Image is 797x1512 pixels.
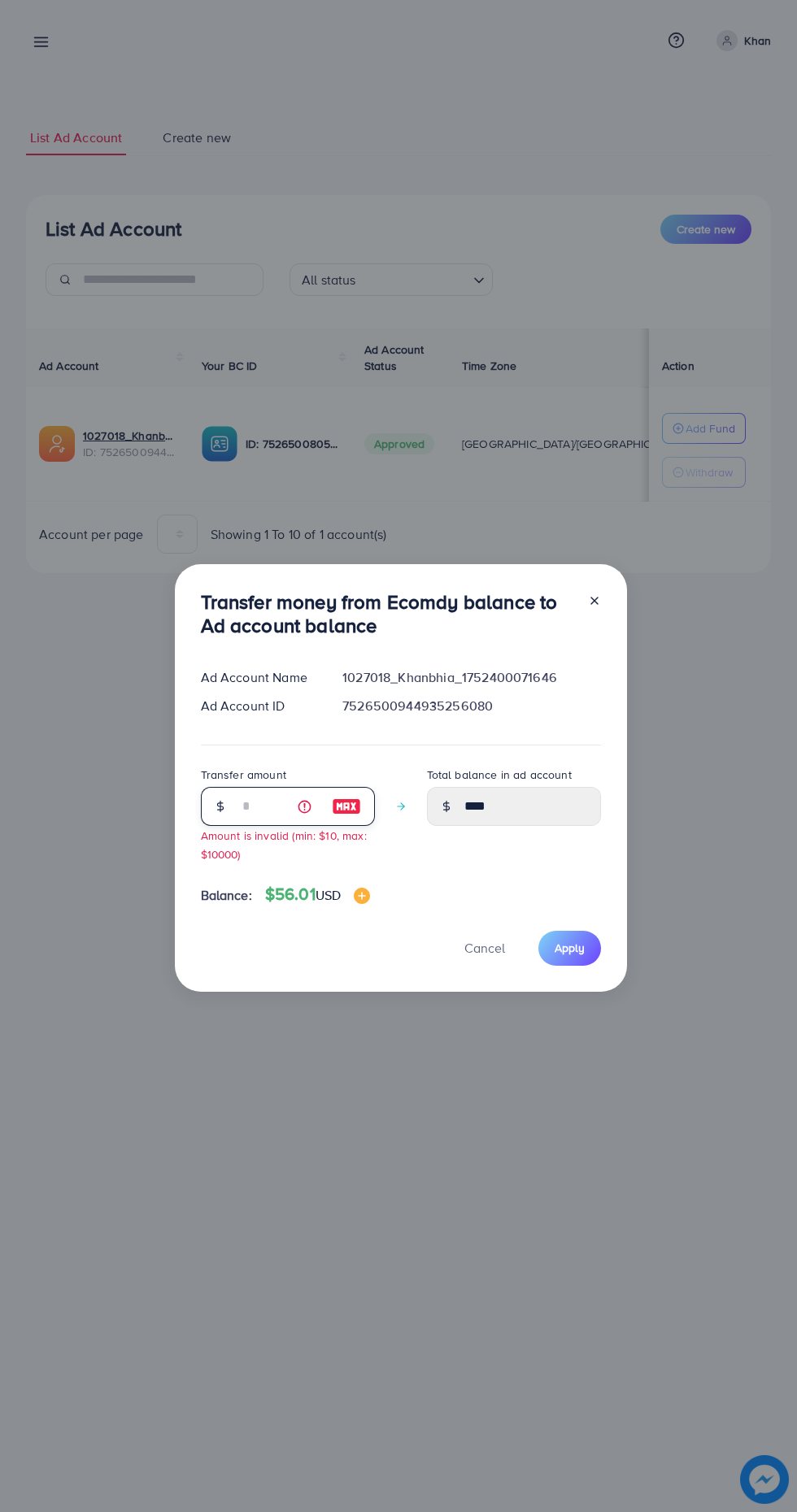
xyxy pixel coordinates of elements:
[464,939,505,957] span: Cancel
[444,931,525,966] button: Cancel
[201,590,575,637] h3: Transfer money from Ecomdy balance to Ad account balance
[538,931,601,966] button: Apply
[332,797,361,816] img: image
[354,888,370,904] img: image
[329,668,613,687] div: 1027018_Khanbhia_1752400071646
[188,697,330,715] div: Ad Account ID
[265,884,370,905] h4: $56.01
[188,668,330,687] div: Ad Account Name
[316,886,341,904] span: USD
[201,886,252,905] span: Balance:
[329,697,613,715] div: 7526500944935256080
[201,828,367,862] small: Amount is invalid (min: $10, max: $10000)
[555,940,585,956] span: Apply
[427,767,572,783] label: Total balance in ad account
[201,767,286,783] label: Transfer amount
